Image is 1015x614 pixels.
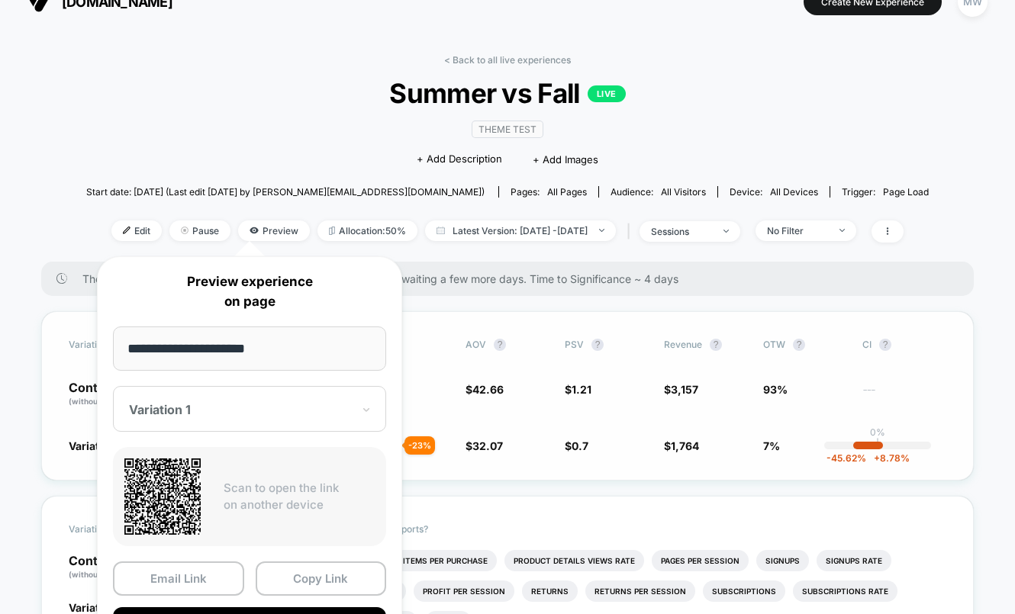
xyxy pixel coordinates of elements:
p: Scan to open the link on another device [224,480,375,514]
li: Signups Rate [817,550,891,571]
li: Product Details Views Rate [504,550,644,571]
div: Trigger: [842,186,929,198]
div: sessions [651,226,712,237]
span: Revenue [664,339,702,350]
span: Variation 1 [69,439,123,452]
button: ? [494,339,506,351]
span: There are still no statistically significant results. We recommend waiting a few more days . Time... [82,272,943,285]
span: + Add Description [417,152,502,167]
span: Page Load [883,186,929,198]
p: LIVE [588,85,626,102]
span: 3,157 [671,383,698,396]
span: 0.7 [572,439,588,452]
img: calendar [437,227,445,234]
span: Edit [111,220,162,241]
span: 93% [763,383,788,396]
span: Device: [717,186,830,198]
span: -45.62 % [826,452,866,464]
p: | [876,438,879,449]
span: 1,764 [671,439,699,452]
p: 0% [870,426,885,438]
span: Variation [69,339,153,351]
span: Pause [169,220,230,241]
p: Control [69,381,153,407]
span: Preview [238,220,310,241]
li: Subscriptions Rate [793,580,897,602]
span: CI [862,339,946,351]
div: - 23 % [404,436,435,455]
li: Items Per Purchase [394,550,497,571]
span: $ [466,439,503,452]
span: 1.21 [572,383,591,396]
span: All Visitors [661,186,706,198]
span: 42.66 [472,383,504,396]
span: $ [664,383,698,396]
div: Pages: [511,186,587,198]
button: ? [879,339,891,351]
span: + [874,452,880,464]
span: all devices [770,186,818,198]
p: Preview experience on page [113,272,386,311]
li: Returns Per Session [585,580,695,602]
span: --- [862,385,946,407]
span: $ [466,383,504,396]
img: end [839,229,845,232]
span: + Add Images [533,153,598,166]
span: AOV [466,339,486,350]
p: Would like to see more reports? [292,523,947,535]
span: $ [664,439,699,452]
span: Latest Version: [DATE] - [DATE] [425,220,616,241]
img: edit [123,227,130,234]
span: 7% [763,439,780,452]
span: Variation [69,523,153,535]
span: all pages [547,186,587,198]
div: No Filter [767,225,828,236]
span: 32.07 [472,439,503,452]
li: Pages Per Session [652,550,749,571]
span: (without changes) [69,397,137,406]
span: | [623,220,640,243]
button: Copy Link [256,561,387,596]
img: end [723,230,729,233]
button: ? [710,339,722,351]
button: ? [793,339,805,351]
li: Profit Per Session [414,580,514,602]
span: $ [565,439,588,452]
a: < Back to all live experiences [444,54,571,66]
span: Theme Test [472,121,543,138]
span: Allocation: 50% [317,220,417,241]
span: $ [565,383,591,396]
span: 8.78 % [866,452,910,464]
span: Summer vs Fall [128,77,886,109]
li: Signups [756,550,809,571]
button: ? [591,339,604,351]
li: Returns [522,580,578,602]
span: Start date: [DATE] (Last edit [DATE] by [PERSON_NAME][EMAIL_ADDRESS][DOMAIN_NAME]) [86,186,485,198]
span: OTW [763,339,847,351]
span: PSV [565,339,584,350]
img: end [599,229,604,232]
img: rebalance [329,227,335,235]
div: Audience: [611,186,706,198]
button: Email Link [113,561,244,596]
li: Subscriptions [703,580,785,602]
img: end [181,227,188,234]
